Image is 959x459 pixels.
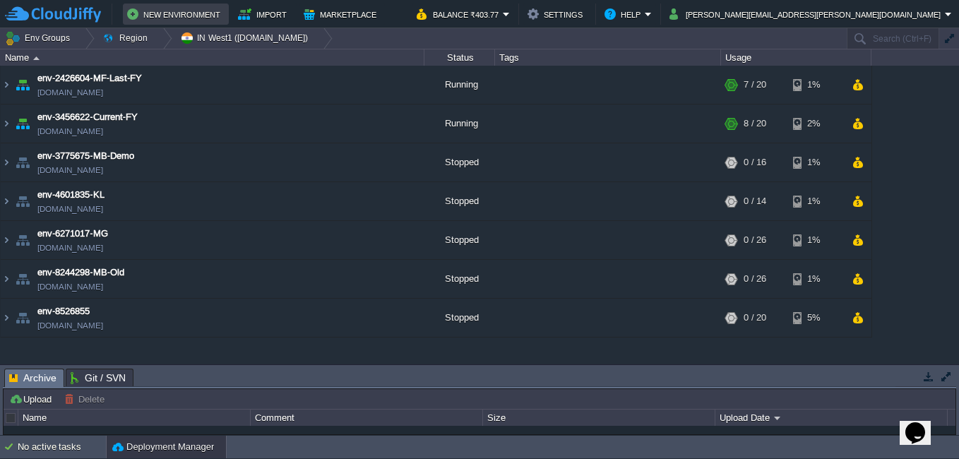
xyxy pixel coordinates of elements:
img: AMDAwAAAACH5BAEAAAAALAAAAAABAAEAAAICRAEAOw== [13,105,32,143]
a: env-8526855 [37,304,90,318]
div: 2% [793,105,839,143]
a: env-3456622-Current-FY [37,110,138,124]
div: 1% [793,260,839,298]
div: 0 / 26 [744,221,766,259]
div: 0 / 14 [744,182,766,220]
button: Upload [9,393,56,405]
img: AMDAwAAAACH5BAEAAAAALAAAAAABAAEAAAICRAEAOw== [1,299,12,337]
div: Upload Date [716,410,947,426]
div: Stopped [424,221,495,259]
div: Running [424,66,495,104]
img: AMDAwAAAACH5BAEAAAAALAAAAAABAAEAAAICRAEAOw== [1,143,12,181]
a: [DOMAIN_NAME] [37,202,103,216]
div: Name [19,410,250,426]
a: [DOMAIN_NAME] [37,163,103,177]
div: 7 / 20 [744,66,766,104]
a: env-3775675-MB-Demo [37,149,134,163]
button: Delete [64,393,109,405]
div: 1% [793,66,839,104]
img: AMDAwAAAACH5BAEAAAAALAAAAAABAAEAAAICRAEAOw== [1,66,12,104]
img: CloudJiffy [5,6,101,23]
button: Settings [528,6,587,23]
div: Stopped [424,299,495,337]
img: AMDAwAAAACH5BAEAAAAALAAAAAABAAEAAAICRAEAOw== [13,260,32,298]
div: Stopped [424,260,495,298]
a: [DOMAIN_NAME] [37,124,103,138]
a: [DOMAIN_NAME] [37,318,103,333]
img: AMDAwAAAACH5BAEAAAAALAAAAAABAAEAAAICRAEAOw== [1,105,12,143]
button: IN West1 ([DOMAIN_NAME]) [180,28,313,48]
button: Marketplace [304,6,381,23]
div: 8 / 20 [744,105,766,143]
button: Env Groups [5,28,75,48]
div: Size [484,410,715,426]
a: env-8244298-MB-Old [37,266,124,280]
div: No active tasks [18,436,106,458]
img: AMDAwAAAACH5BAEAAAAALAAAAAABAAEAAAICRAEAOw== [13,143,32,181]
a: [DOMAIN_NAME] [37,280,103,294]
div: 0 / 20 [744,299,766,337]
div: Comment [251,410,482,426]
div: 1% [793,182,839,220]
button: Import [238,6,291,23]
div: Usage [722,49,871,66]
img: AMDAwAAAACH5BAEAAAAALAAAAAABAAEAAAICRAEAOw== [1,221,12,259]
img: AMDAwAAAACH5BAEAAAAALAAAAAABAAEAAAICRAEAOw== [13,221,32,259]
button: Deployment Manager [112,440,214,454]
img: AMDAwAAAACH5BAEAAAAALAAAAAABAAEAAAICRAEAOw== [13,299,32,337]
div: 1% [793,143,839,181]
div: Stopped [424,182,495,220]
button: Balance ₹403.77 [417,6,503,23]
div: Stopped [424,143,495,181]
img: AMDAwAAAACH5BAEAAAAALAAAAAABAAEAAAICRAEAOw== [13,182,32,220]
button: Help [604,6,645,23]
img: AMDAwAAAACH5BAEAAAAALAAAAAABAAEAAAICRAEAOw== [13,66,32,104]
a: [DOMAIN_NAME] [37,85,103,100]
div: Running [424,105,495,143]
div: Status [425,49,494,66]
div: 1% [793,221,839,259]
img: AMDAwAAAACH5BAEAAAAALAAAAAABAAEAAAICRAEAOw== [1,260,12,298]
span: Archive [9,369,56,387]
div: 0 / 16 [744,143,766,181]
button: [PERSON_NAME][EMAIL_ADDRESS][PERSON_NAME][DOMAIN_NAME] [669,6,945,23]
a: env-6271017-MG [37,227,108,241]
a: env-2426604-MF-Last-FY [37,71,142,85]
span: Git / SVN [71,369,126,386]
button: Region [102,28,153,48]
a: env-4601835-KL [37,188,105,202]
a: [DOMAIN_NAME] [37,241,103,255]
img: AMDAwAAAACH5BAEAAAAALAAAAAABAAEAAAICRAEAOw== [1,182,12,220]
img: AMDAwAAAACH5BAEAAAAALAAAAAABAAEAAAICRAEAOw== [33,56,40,60]
button: New Environment [127,6,225,23]
div: Name [1,49,424,66]
div: Tags [496,49,720,66]
div: 0 / 26 [744,260,766,298]
div: 5% [793,299,839,337]
iframe: chat widget [900,403,945,445]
